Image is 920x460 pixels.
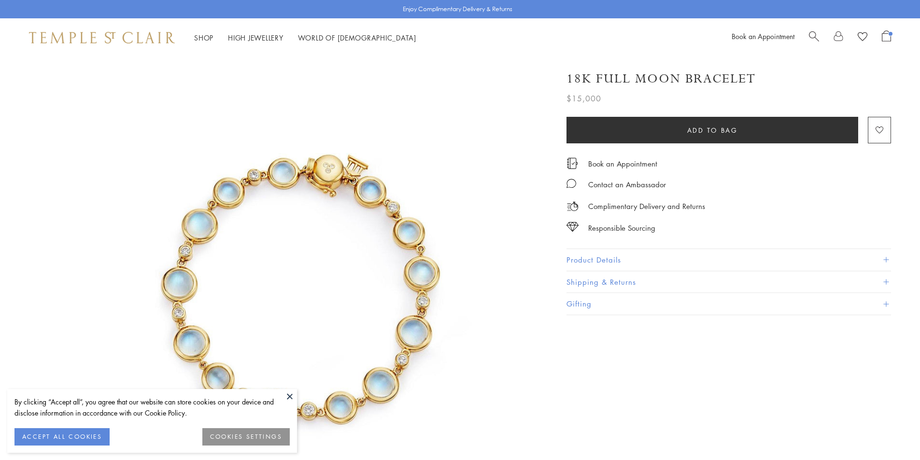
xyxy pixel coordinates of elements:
p: Complimentary Delivery and Returns [588,200,705,212]
div: By clicking “Accept all”, you agree that our website can store cookies on your device and disclos... [14,396,290,418]
button: ACCEPT ALL COOKIES [14,428,110,446]
img: icon_sourcing.svg [566,222,579,232]
button: Add to bag [566,117,858,143]
a: Book an Appointment [732,31,794,41]
a: World of [DEMOGRAPHIC_DATA]World of [DEMOGRAPHIC_DATA] [298,33,416,42]
nav: Main navigation [194,32,416,44]
img: Temple St. Clair [29,32,175,43]
button: Gifting [566,293,891,315]
button: Product Details [566,249,891,271]
button: COOKIES SETTINGS [202,428,290,446]
a: Search [809,30,819,45]
img: icon_delivery.svg [566,200,579,212]
a: Open Shopping Bag [882,30,891,45]
div: Contact an Ambassador [588,179,666,191]
span: $15,000 [566,92,601,105]
iframe: Gorgias live chat messenger [872,415,910,450]
a: ShopShop [194,33,213,42]
h1: 18K Full Moon Bracelet [566,70,756,87]
span: Add to bag [687,125,738,136]
img: icon_appointment.svg [566,158,578,169]
button: Shipping & Returns [566,271,891,293]
a: View Wishlist [858,30,867,45]
p: Enjoy Complimentary Delivery & Returns [403,4,512,14]
div: Responsible Sourcing [588,222,655,234]
a: Book an Appointment [588,158,657,169]
a: High JewelleryHigh Jewellery [228,33,283,42]
img: MessageIcon-01_2.svg [566,179,576,188]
